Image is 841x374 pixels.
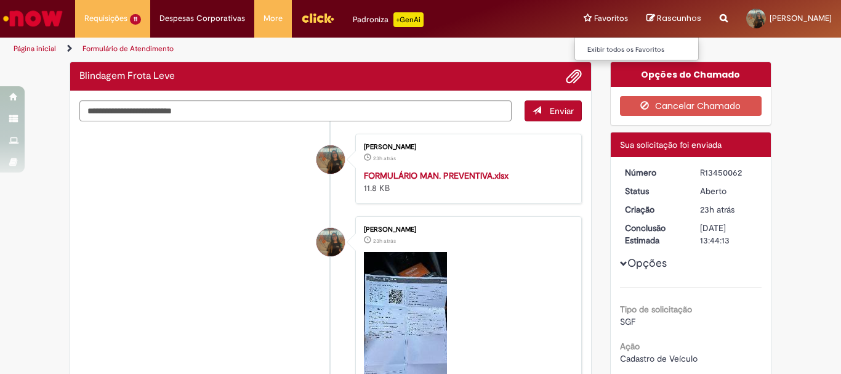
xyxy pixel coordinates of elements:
div: [PERSON_NAME] [364,144,569,151]
div: Opções do Chamado [611,62,771,87]
span: More [264,12,283,25]
span: Rascunhos [657,12,701,24]
span: Favoritos [594,12,628,25]
span: Cadastro de Veículo [620,353,698,364]
a: Exibir todos os Favoritos [575,43,710,57]
p: +GenAi [393,12,424,27]
div: 11.8 KB [364,169,569,194]
time: 26/08/2025 17:40:15 [373,237,396,245]
dt: Status [616,185,691,197]
dt: Criação [616,203,691,216]
span: Sua solicitação foi enviada [620,139,722,150]
ul: Favoritos [574,37,699,60]
button: Adicionar anexos [566,68,582,84]
a: Página inicial [14,44,56,54]
span: SGF [620,316,635,327]
a: Rascunhos [646,13,701,25]
time: 26/08/2025 17:44:05 [700,204,734,215]
div: [DATE] 13:44:13 [700,222,757,246]
span: Despesas Corporativas [159,12,245,25]
span: Requisições [84,12,127,25]
span: 23h atrás [700,204,734,215]
span: Enviar [550,105,574,116]
textarea: Digite sua mensagem aqui... [79,100,512,121]
div: 26/08/2025 17:44:05 [700,203,757,216]
b: Ação [620,341,640,352]
dt: Número [616,166,691,179]
button: Cancelar Chamado [620,96,762,116]
div: [PERSON_NAME] [364,226,569,234]
span: 23h atrás [373,155,396,162]
dt: Conclusão Estimada [616,222,691,246]
div: Aberto [700,185,757,197]
img: ServiceNow [1,6,65,31]
div: Luana Maria Machado De Souza [316,145,345,174]
button: Enviar [525,100,582,121]
div: R13450062 [700,166,757,179]
h2: Blindagem Frota Leve Histórico de tíquete [79,71,175,82]
time: 26/08/2025 17:44:01 [373,155,396,162]
a: Formulário de Atendimento [82,44,174,54]
span: [PERSON_NAME] [770,13,832,23]
div: Luana Maria Machado De Souza [316,228,345,256]
span: 11 [130,14,141,25]
b: Tipo de solicitação [620,304,692,315]
a: FORMULÁRIO MAN. PREVENTIVA.xlsx [364,170,509,181]
ul: Trilhas de página [9,38,552,60]
img: click_logo_yellow_360x200.png [301,9,334,27]
div: Padroniza [353,12,424,27]
span: 23h atrás [373,237,396,245]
